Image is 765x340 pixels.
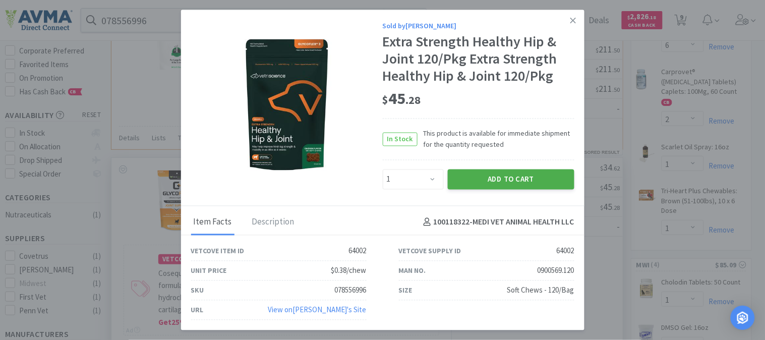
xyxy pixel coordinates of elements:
div: SKU [191,285,204,296]
a: View on[PERSON_NAME]'s Site [268,305,367,314]
span: In Stock [383,133,417,145]
img: e98edb731f06408bab9528a4fceb08f5_64002.jpeg [221,39,352,170]
div: Item Facts [191,210,234,235]
span: This product is available for immediate shipment for the quantity requested [418,128,574,150]
div: Extra Strength Healthy Hip & Joint 120/Pkg Extra Strength Healthy Hip & Joint 120/Pkg [383,33,574,84]
span: . 28 [406,93,421,107]
div: 0900569.120 [538,264,574,276]
div: 64002 [557,245,574,257]
div: Unit Price [191,265,227,276]
span: 45 [383,88,421,108]
div: Size [399,285,413,296]
div: 64002 [349,245,367,257]
div: Soft Chews - 120/Bag [507,284,574,296]
span: $ [383,93,389,107]
div: 078556996 [335,284,367,296]
h4: 100118322 - MEDI VET ANIMAL HEALTH LLC [420,216,574,229]
div: Sold by [PERSON_NAME] [383,20,574,31]
div: Description [250,210,297,235]
div: Vetcove Supply ID [399,245,461,256]
div: URL [191,304,204,315]
div: Open Intercom Messenger [731,306,755,330]
div: $0.38/chew [331,264,367,276]
div: Man No. [399,265,426,276]
div: Vetcove Item ID [191,245,245,256]
button: Add to Cart [448,169,574,189]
